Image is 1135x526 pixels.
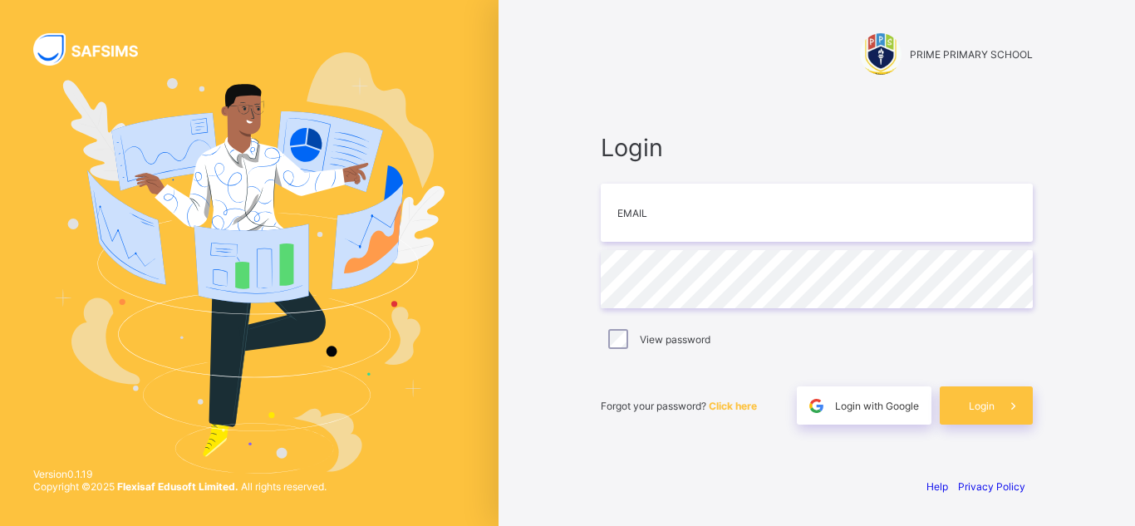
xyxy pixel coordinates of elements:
[33,468,327,480] span: Version 0.1.19
[807,396,826,415] img: google.396cfc9801f0270233282035f929180a.svg
[910,48,1033,61] span: PRIME PRIMARY SCHOOL
[601,133,1033,162] span: Login
[117,480,238,493] strong: Flexisaf Edusoft Limited.
[601,400,757,412] span: Forgot your password?
[709,400,757,412] a: Click here
[33,33,158,66] img: SAFSIMS Logo
[640,333,710,346] label: View password
[958,480,1025,493] a: Privacy Policy
[54,52,445,473] img: Hero Image
[33,480,327,493] span: Copyright © 2025 All rights reserved.
[926,480,948,493] a: Help
[835,400,919,412] span: Login with Google
[969,400,995,412] span: Login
